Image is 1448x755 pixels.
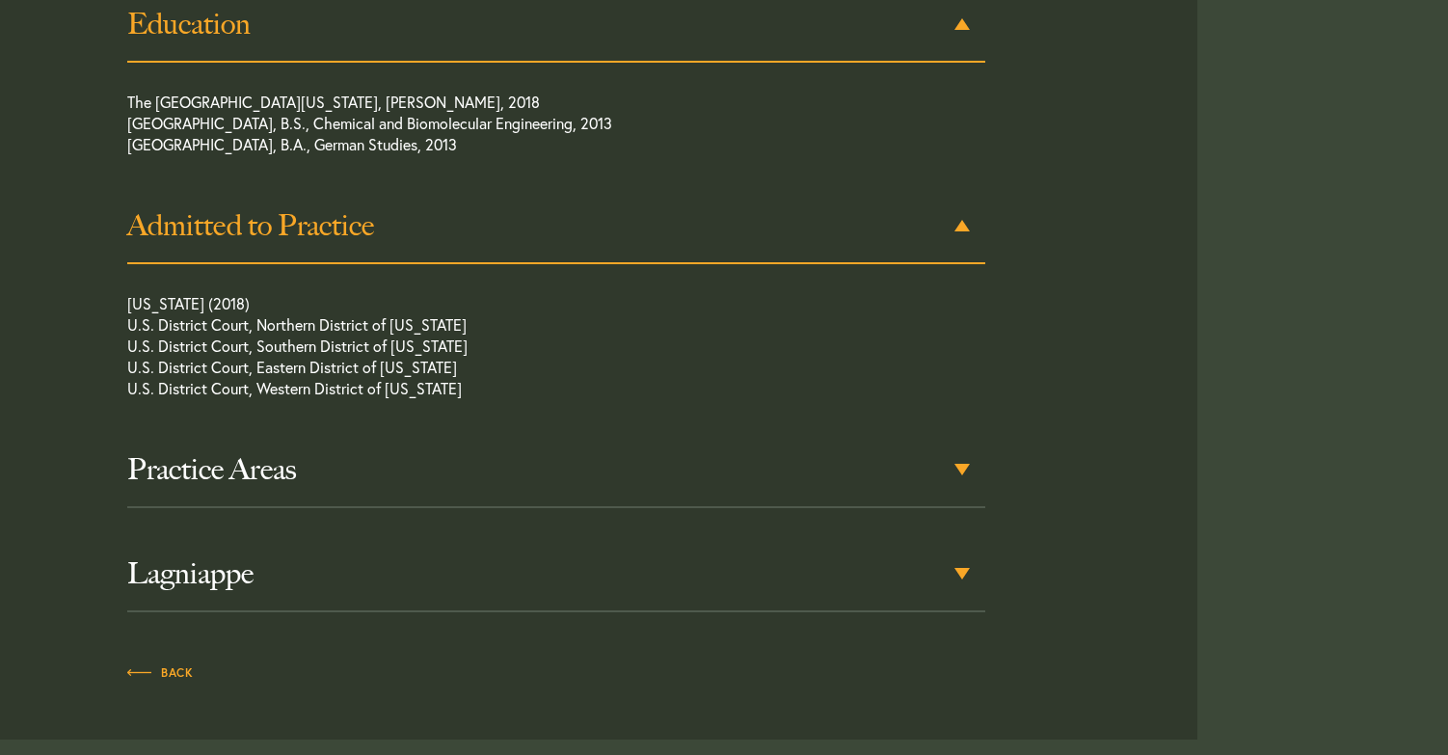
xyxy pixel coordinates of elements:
p: [US_STATE] (2018) U.S. District Court, Northern District of [US_STATE] U.S. District Court, South... [127,293,899,409]
h3: Admitted to Practice [127,208,985,243]
h3: Lagniappe [127,556,985,591]
span: Back [127,667,193,679]
p: The [GEOGRAPHIC_DATA][US_STATE], [PERSON_NAME], 2018 [GEOGRAPHIC_DATA], B.S., Chemical and Biomol... [127,92,899,165]
a: Back [127,661,193,682]
h3: Education [127,7,985,41]
h3: Practice Areas [127,452,985,487]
